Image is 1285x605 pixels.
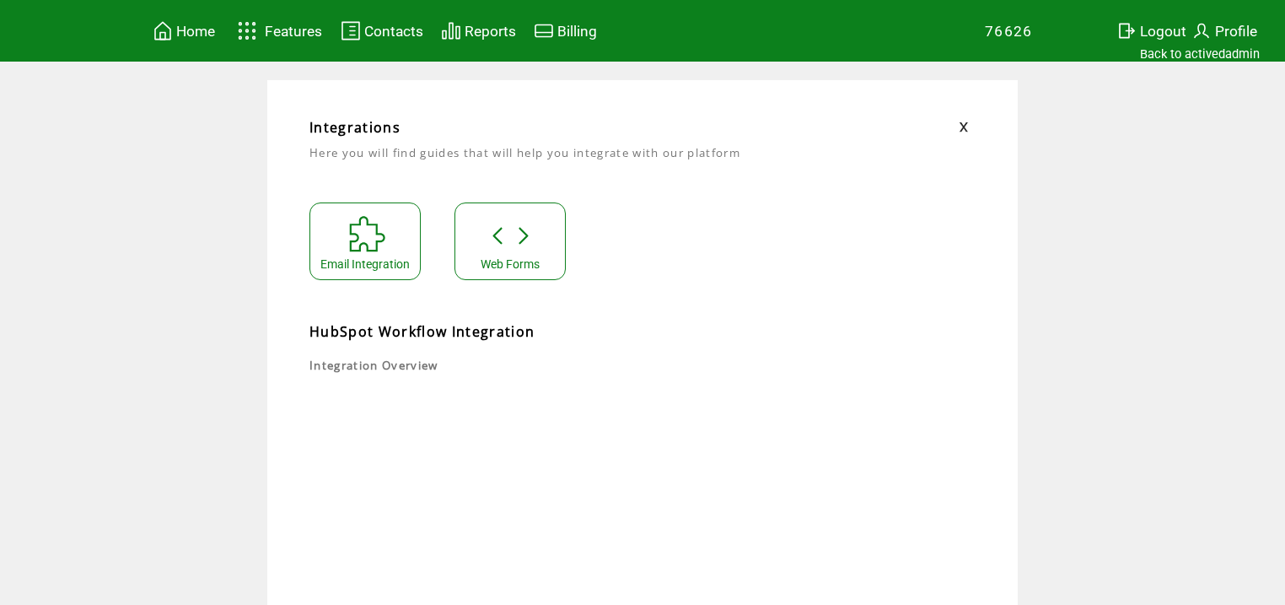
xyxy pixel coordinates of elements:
img: contacts.svg [341,20,361,41]
img: profile.svg [1191,20,1212,41]
a: Back to activedadmin [1140,46,1260,62]
img: integrations.svg [343,213,388,258]
a: Profile [1189,18,1260,44]
a: Contacts [338,18,426,44]
span: Reports [465,23,516,40]
span: Features [265,23,322,40]
span: Home [176,23,215,40]
span: Billing [557,23,597,40]
a: Home [150,18,218,44]
span: Logout [1140,23,1186,40]
a: Integration Overview [309,358,438,373]
a: Logout [1114,18,1189,44]
a: Email Integration [309,203,421,280]
span: Contacts [364,23,423,40]
span: Web Forms [481,257,540,271]
a: Reports [438,18,519,44]
img: creidtcard.svg [534,20,554,41]
span: Here you will find guides that will help you integrate with our platform [309,145,740,160]
span: HubSpot Workflow Integration [309,322,535,341]
a: Web Forms [454,203,566,280]
img: home.svg [153,20,173,41]
img: features.svg [233,17,262,45]
span: 76626 [985,23,1033,40]
a: Features [230,14,325,47]
span: Email Integration [320,257,410,271]
a: Billing [531,18,599,44]
img: exit.svg [1116,20,1137,41]
img: form.svg [488,213,533,258]
img: chart.svg [441,20,461,41]
span: Integrations [309,118,401,137]
span: Profile [1215,23,1257,40]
